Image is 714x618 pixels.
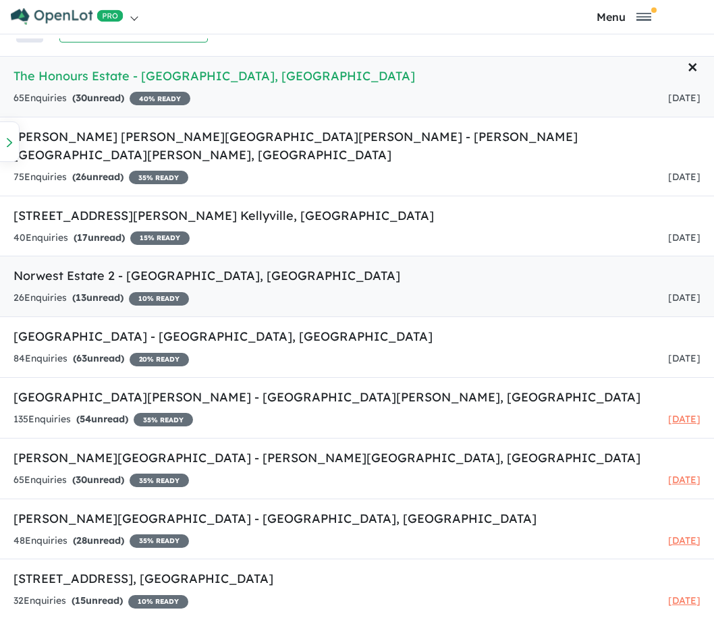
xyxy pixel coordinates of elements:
span: 15 % READY [130,231,190,245]
span: 35 % READY [130,534,189,548]
span: [DATE] [668,474,701,486]
div: 75 Enquir ies [13,169,188,186]
div: 40 Enquir ies [13,230,190,246]
strong: ( unread) [72,594,123,607]
strong: ( unread) [72,291,123,304]
span: 35 % READY [134,413,193,426]
div: 32 Enquir ies [13,593,188,609]
span: [DATE] [668,231,701,244]
span: 20 % READY [130,353,189,366]
button: Close [684,38,714,92]
h5: [STREET_ADDRESS][PERSON_NAME] Kellyville , [GEOGRAPHIC_DATA] [13,206,701,225]
span: 30 [76,474,87,486]
h5: The Honours Estate - [GEOGRAPHIC_DATA] , [GEOGRAPHIC_DATA] [13,67,701,85]
span: 40 % READY [130,92,190,105]
h5: [PERSON_NAME][GEOGRAPHIC_DATA] - [PERSON_NAME][GEOGRAPHIC_DATA] , [GEOGRAPHIC_DATA] [13,449,701,467]
strong: ( unread) [72,92,124,104]
h5: [PERSON_NAME] [PERSON_NAME][GEOGRAPHIC_DATA][PERSON_NAME] - [PERSON_NAME][GEOGRAPHIC_DATA][PERSON... [13,128,701,164]
span: [DATE] [668,352,701,364]
span: 63 [76,352,87,364]
span: 35 % READY [130,474,189,487]
span: 10 % READY [128,595,188,609]
span: 13 [76,291,86,304]
h5: [PERSON_NAME][GEOGRAPHIC_DATA] - [GEOGRAPHIC_DATA] , [GEOGRAPHIC_DATA] [13,509,701,528]
span: 10 % READY [129,292,189,306]
span: 28 [76,534,87,546]
span: 17 [77,231,88,244]
span: 15 [75,594,86,607]
span: [DATE] [668,413,701,425]
div: 135 Enquir ies [13,412,193,428]
div: 26 Enquir ies [13,290,189,306]
img: Openlot PRO Logo White [11,8,123,25]
span: × [688,49,698,83]
button: Toggle navigation [537,10,711,23]
span: 35 % READY [129,171,188,184]
h5: [GEOGRAPHIC_DATA][PERSON_NAME] - [GEOGRAPHIC_DATA][PERSON_NAME] , [GEOGRAPHIC_DATA] [13,388,701,406]
strong: ( unread) [73,534,124,546]
span: 30 [76,92,87,104]
strong: ( unread) [73,352,124,364]
strong: ( unread) [72,171,123,183]
div: 65 Enquir ies [13,90,190,107]
span: [DATE] [668,171,701,183]
h5: [GEOGRAPHIC_DATA] - [GEOGRAPHIC_DATA] , [GEOGRAPHIC_DATA] [13,327,701,345]
span: [DATE] [668,534,701,546]
strong: ( unread) [72,474,124,486]
span: [DATE] [668,92,701,104]
div: 84 Enquir ies [13,351,189,367]
div: 48 Enquir ies [13,533,189,549]
span: 54 [80,413,91,425]
strong: ( unread) [74,231,125,244]
div: 65 Enquir ies [13,472,189,488]
span: 26 [76,171,86,183]
span: [DATE] [668,594,701,607]
h5: Norwest Estate 2 - [GEOGRAPHIC_DATA] , [GEOGRAPHIC_DATA] [13,266,701,285]
strong: ( unread) [76,413,128,425]
h5: [STREET_ADDRESS] , [GEOGRAPHIC_DATA] [13,569,701,588]
span: [DATE] [668,291,701,304]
